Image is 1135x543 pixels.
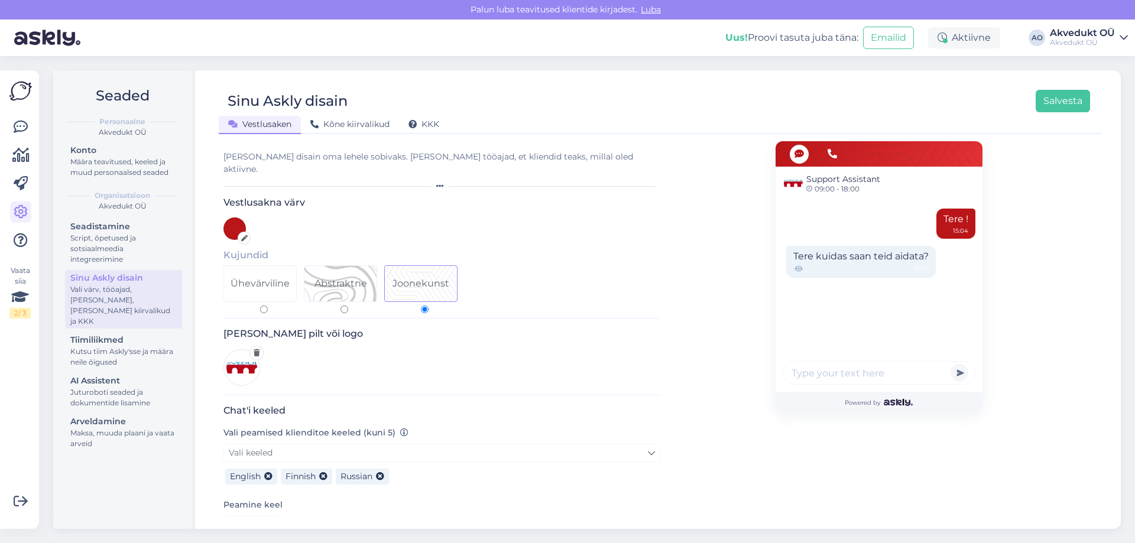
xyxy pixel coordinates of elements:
[863,27,914,49] button: Emailid
[228,119,291,129] span: Vestlusaken
[223,427,408,439] label: Vali peamised klienditoe keeled (kuni 5)
[223,151,660,175] div: [PERSON_NAME] disain oma lehele sobivaks. [PERSON_NAME] tööajad, et kliendid teaks, millal oled a...
[393,277,449,291] div: Joonekunst
[223,328,660,339] h3: [PERSON_NAME] pilt või logo
[63,201,182,212] div: Akvedukt OÜ
[421,305,429,313] input: Pattern 2Joonekunst
[340,305,348,313] input: Pattern 1Abstraktne
[953,226,968,235] div: 15:04
[9,308,31,318] div: 2 / 3
[63,84,182,107] h2: Seaded
[9,265,31,318] div: Vaata siia
[786,246,936,278] div: Tere kuidas saan teid aidata?
[65,142,182,180] a: KontoMäära teavitused, keeled ja muud personaalsed seaded
[223,349,260,386] img: Logo preview
[228,90,348,112] div: Sinu Askly disain
[1050,28,1115,38] div: Akvedukt OÜ
[340,471,372,482] span: Russian
[845,398,913,407] span: Powered by
[223,197,660,208] h3: Vestlusakna värv
[70,428,177,449] div: Maksa, muuda plaani ja vaata arveid
[223,499,283,511] label: Peamine keel
[70,144,177,157] div: Konto
[95,190,150,201] b: Organisatsioon
[223,444,660,462] a: Vali keeled
[70,334,177,346] div: Tiimiliikmed
[231,277,290,291] div: Ühevärviline
[310,119,390,129] span: Kõne kiirvalikud
[928,27,1000,48] div: Aktiivne
[637,4,664,15] span: Luba
[408,119,439,129] span: KKK
[65,414,182,451] a: ArveldamineMaksa, muuda plaani ja vaata arveid
[229,447,273,458] span: Vali keeled
[806,173,880,186] span: Support Assistant
[1029,30,1045,46] div: AO
[223,249,660,261] h5: Kujundid
[65,332,182,369] a: TiimiliikmedKutsu tiim Askly'sse ja määra neile õigused
[223,405,660,416] h3: Chat'i keeled
[784,174,803,193] img: Support
[314,277,367,291] div: Abstraktne
[70,284,177,327] div: Vali värv, tööajad, [PERSON_NAME], [PERSON_NAME] kiirvalikud ja KKK
[70,387,177,408] div: Juturoboti seaded ja dokumentide lisamine
[286,471,316,482] span: Finnish
[1050,38,1115,47] div: Akvedukt OÜ
[884,399,913,406] img: Askly
[63,127,182,138] div: Akvedukt OÜ
[70,375,177,387] div: AI Assistent
[65,219,182,266] a: SeadistamineScript, õpetused ja sotsiaalmeedia integreerimine
[1036,90,1090,112] button: Salvesta
[914,264,929,274] span: 15:05
[70,415,177,428] div: Arveldamine
[725,32,748,43] b: Uus!
[806,186,880,193] span: 09:00 - 18:00
[70,346,177,368] div: Kutsu tiim Askly'sse ja määra neile õigused
[936,209,975,239] div: Tere !
[783,361,975,385] input: Type your text here
[70,220,177,233] div: Seadistamine
[65,373,182,410] a: AI AssistentJuturoboti seaded ja dokumentide lisamine
[260,305,268,313] input: Ühevärviline
[70,233,177,265] div: Script, õpetused ja sotsiaalmeedia integreerimine
[725,31,858,45] div: Proovi tasuta juba täna:
[70,272,177,284] div: Sinu Askly disain
[65,270,182,329] a: Sinu Askly disainVali värv, tööajad, [PERSON_NAME], [PERSON_NAME] kiirvalikud ja KKK
[1050,28,1128,47] a: Akvedukt OÜAkvedukt OÜ
[223,516,280,535] a: Estonian
[230,471,261,482] span: English
[70,157,177,178] div: Määra teavitused, keeled ja muud personaalsed seaded
[99,116,145,127] b: Personaalne
[9,80,32,102] img: Askly Logo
